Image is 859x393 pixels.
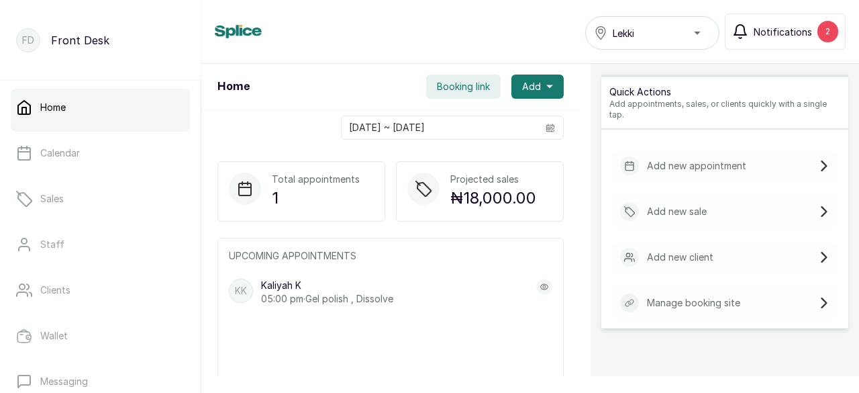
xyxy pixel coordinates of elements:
[40,146,80,160] p: Calendar
[511,75,564,99] button: Add
[40,283,70,297] p: Clients
[437,80,490,93] span: Booking link
[11,271,190,309] a: Clients
[261,279,393,292] p: Kaliyah K
[40,238,64,251] p: Staff
[546,123,555,132] svg: calendar
[11,226,190,263] a: Staff
[11,89,190,126] a: Home
[22,34,34,47] p: FD
[11,180,190,218] a: Sales
[754,25,812,39] span: Notifications
[609,99,840,120] p: Add appointments, sales, or clients quickly with a single tap.
[613,26,634,40] span: Lekki
[585,16,719,50] button: Lekki
[11,317,190,355] a: Wallet
[647,251,713,264] p: Add new client
[817,21,838,42] div: 2
[272,173,360,186] p: Total appointments
[235,284,247,298] p: KK
[450,173,536,186] p: Projected sales
[40,375,88,388] p: Messaging
[647,205,707,218] p: Add new sale
[217,79,250,95] h1: Home
[725,13,846,50] button: Notifications2
[40,329,68,343] p: Wallet
[261,292,393,306] p: 05:00 pm · Gel polish , Dissolve
[647,159,746,173] p: Add new appointment
[11,134,190,172] a: Calendar
[40,192,64,206] p: Sales
[522,80,541,93] span: Add
[426,75,501,99] button: Booking link
[450,186,536,210] p: ₦18,000.00
[647,296,740,310] p: Manage booking site
[272,186,360,210] p: 1
[40,101,66,114] p: Home
[51,32,109,48] p: Front Desk
[342,116,538,139] input: Select date
[609,85,840,99] p: Quick Actions
[229,249,552,263] p: UPCOMING APPOINTMENTS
